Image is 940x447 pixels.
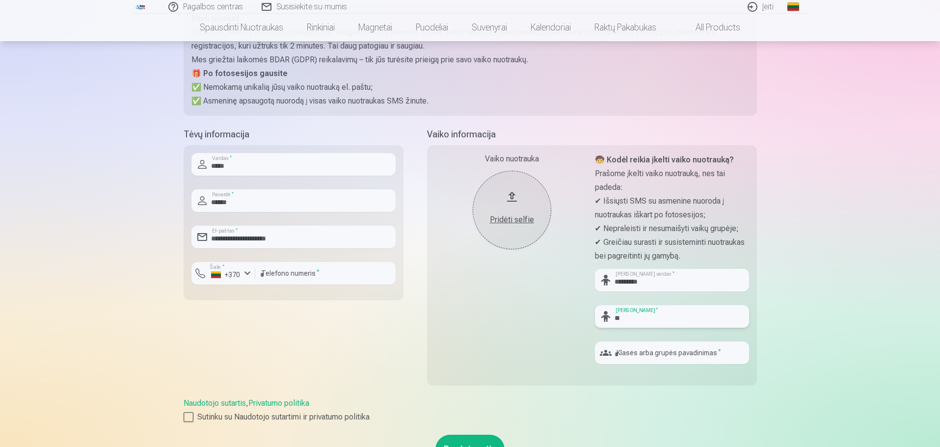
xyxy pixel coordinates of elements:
a: Magnetai [347,14,404,41]
p: ✔ Greičiau surasti ir susisteminti nuotraukas bei pagreitinti jų gamybą. [595,236,749,263]
a: All products [668,14,752,41]
a: Suvenyrai [460,14,519,41]
a: Naudotojo sutartis [184,398,246,408]
p: Mes griežtai laikomės BDAR (GDPR) reikalavimų – tik jūs turėsite prieigą prie savo vaiko nuotraukų. [191,53,749,67]
a: Kalendoriai [519,14,583,41]
strong: 🧒 Kodėl reikia įkelti vaiko nuotrauką? [595,155,734,164]
a: Puodeliai [404,14,460,41]
div: +370 [211,270,241,280]
div: , [184,397,757,423]
label: Sutinku su Naudotojo sutartimi ir privatumo politika [184,411,757,423]
a: Rinkiniai [295,14,347,41]
p: ✔ Nepraleisti ir nesumaišyti vaikų grupėje; [595,222,749,236]
button: Šalis*+370 [191,262,255,285]
img: /fa2 [135,4,146,10]
strong: 🎁 Po fotosesijos gausite [191,69,288,78]
p: ✔ Išsiųsti SMS su asmenine nuoroda į nuotraukas iškart po fotosesijos; [595,194,749,222]
label: Šalis [207,263,227,271]
button: Pridėti selfie [473,171,551,249]
h5: Vaiko informacija [427,128,757,141]
a: Privatumo politika [248,398,309,408]
a: Spausdinti nuotraukas [188,14,295,41]
p: ✅ Nemokamą unikalią jūsų vaiko nuotrauką el. paštu; [191,80,749,94]
p: ✅ Asmeninę apsaugotą nuorodą į visas vaiko nuotraukas SMS žinute. [191,94,749,108]
a: Raktų pakabukas [583,14,668,41]
h5: Tėvų informacija [184,128,403,141]
div: Vaiko nuotrauka [435,153,589,165]
p: Prašome įkelti vaiko nuotrauką, nes tai padeda: [595,167,749,194]
div: Pridėti selfie [483,214,541,226]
